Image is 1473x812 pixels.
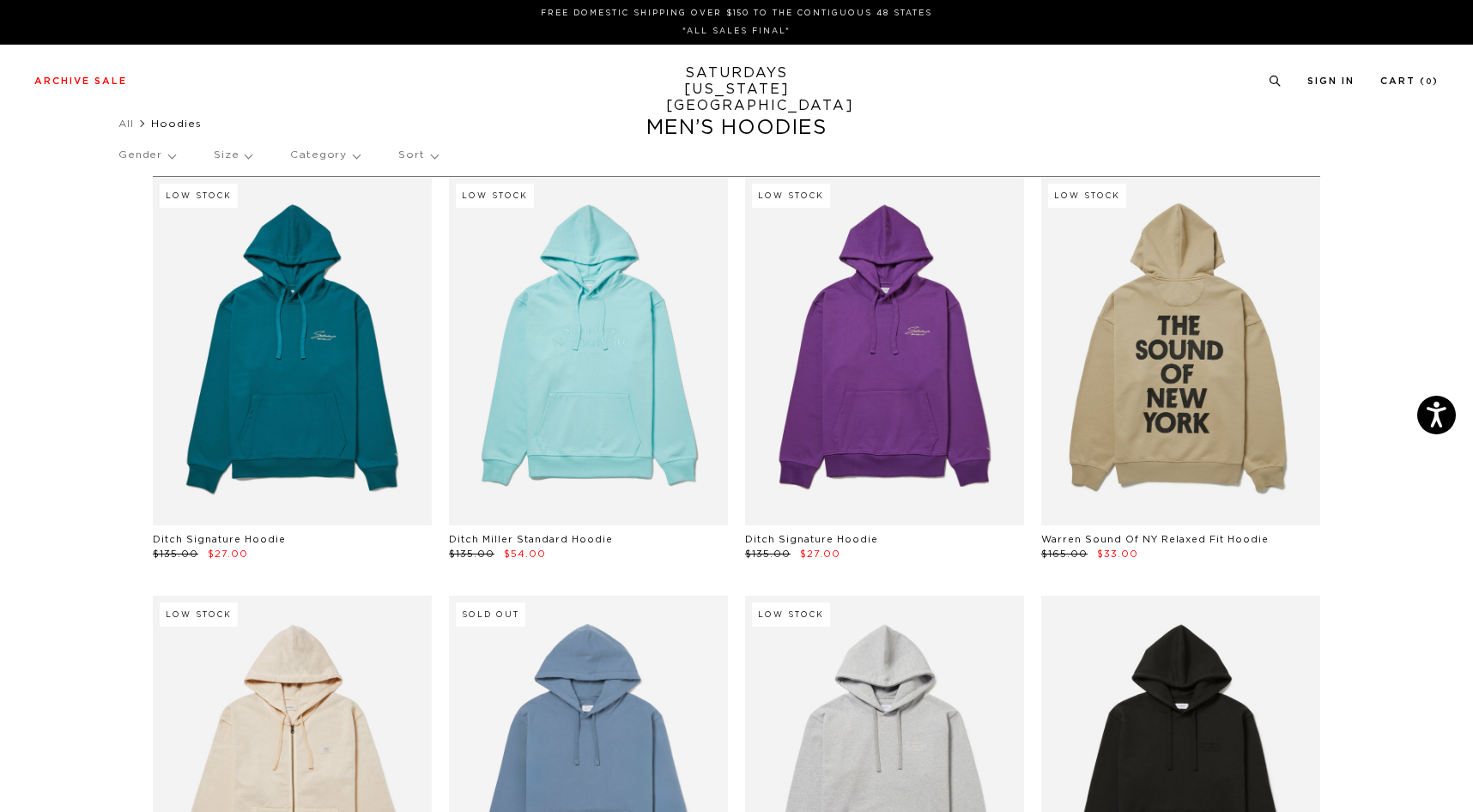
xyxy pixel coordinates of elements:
span: $27.00 [208,549,248,559]
a: Ditch Signature Hoodie [745,535,878,544]
a: All [118,118,134,129]
a: Cart (0) [1380,76,1439,86]
div: Low Stock [752,184,830,208]
p: Gender [118,136,175,175]
span: $27.00 [800,549,840,559]
span: Hoodies [151,118,202,129]
p: Category [290,136,360,175]
p: FREE DOMESTIC SHIPPING OVER $150 TO THE CONTIGUOUS 48 STATES [41,7,1432,20]
a: Ditch Miller Standard Hoodie [449,535,613,544]
div: Low Stock [456,184,534,208]
span: $135.00 [745,549,791,559]
p: Size [214,136,252,175]
p: Sort [398,136,437,175]
div: Low Stock [752,603,830,627]
div: Sold Out [456,603,525,627]
div: Low Stock [160,603,238,627]
span: $135.00 [153,549,198,559]
span: $33.00 [1097,549,1138,559]
span: $54.00 [504,549,546,559]
p: *ALL SALES FINAL* [41,25,1432,38]
div: Low Stock [1048,184,1126,208]
a: Sign In [1307,76,1355,86]
small: 0 [1426,78,1433,86]
a: Archive Sale [34,76,127,86]
a: Ditch Signature Hoodie [153,535,286,544]
a: SATURDAYS[US_STATE][GEOGRAPHIC_DATA] [666,65,808,114]
span: $165.00 [1041,549,1088,559]
a: Warren Sound Of NY Relaxed Fit Hoodie [1041,535,1269,544]
div: Low Stock [160,184,238,208]
span: $135.00 [449,549,494,559]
